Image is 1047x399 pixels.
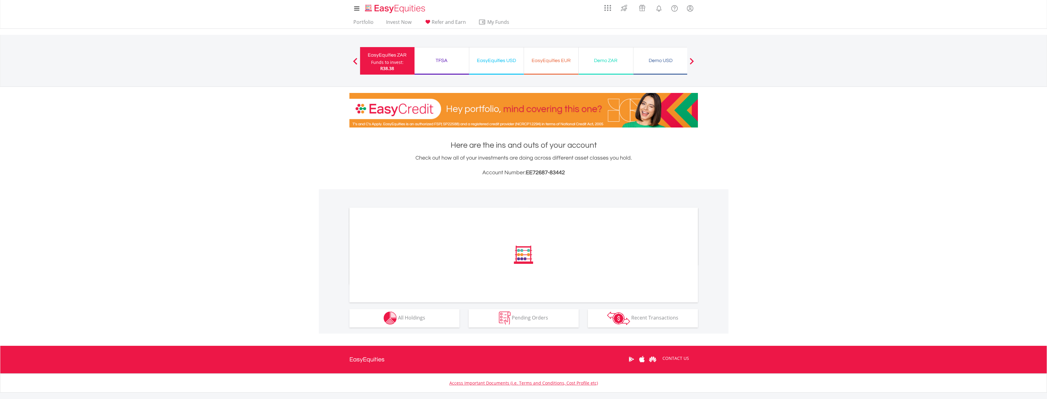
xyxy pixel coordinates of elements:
span: Pending Orders [512,314,548,321]
img: pending_instructions-wht.png [499,312,511,325]
span: My Funds [478,18,518,26]
img: thrive-v2.svg [619,3,629,13]
div: TFSA [418,56,465,65]
button: All Holdings [349,309,459,327]
a: Access Important Documents (i.e. Terms and Conditions, Cost Profile etc) [449,380,598,386]
a: CONTACT US [658,350,693,367]
a: Apple [637,350,647,369]
div: Funds to invest: [371,59,404,65]
a: Huawei [647,350,658,369]
span: Refer and Earn [432,19,466,25]
button: Next [686,61,698,67]
img: EasyEquities_Logo.png [364,4,428,14]
h1: Here are the ins and outs of your account [349,140,698,151]
span: R38.38 [380,65,394,71]
a: Refer and Earn [422,19,468,28]
img: vouchers-v2.svg [637,3,647,13]
div: EasyEquities ZAR [364,51,411,59]
h3: Account Number: [349,168,698,177]
a: AppsGrid [600,2,615,11]
div: EasyEquities EUR [528,56,575,65]
a: Vouchers [633,2,651,13]
div: Demo ZAR [582,56,629,65]
a: FAQ's and Support [667,2,682,14]
img: transactions-zar-wht.png [607,312,630,325]
button: Recent Transactions [588,309,698,327]
span: All Holdings [398,314,425,321]
div: Check out how all of your investments are doing across different asset classes you hold. [349,154,698,177]
a: EasyEquities [349,346,385,373]
div: EasyEquities USD [473,56,520,65]
span: EE72687-83442 [526,170,565,175]
img: holdings-wht.png [384,312,397,325]
a: Portfolio [351,19,376,28]
img: grid-menu-icon.svg [604,5,611,11]
img: EasyCredit Promotion Banner [349,93,698,127]
button: Previous [349,61,361,67]
a: Notifications [651,2,667,14]
div: Demo USD [637,56,684,65]
span: Recent Transactions [631,314,678,321]
a: Google Play [626,350,637,369]
a: Home page [363,2,428,14]
a: My Profile [682,2,698,15]
button: Pending Orders [469,309,579,327]
a: Invest Now [384,19,414,28]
